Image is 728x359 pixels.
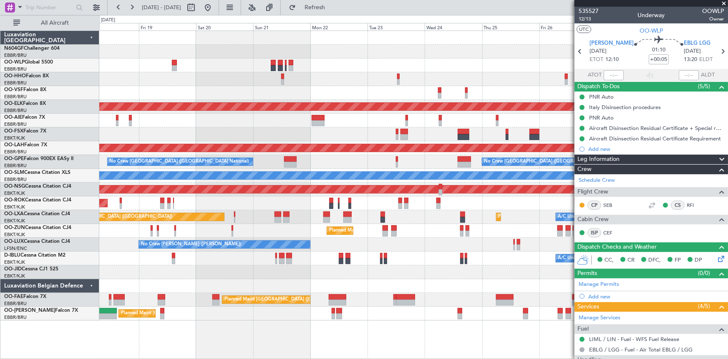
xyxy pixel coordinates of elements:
[297,5,333,10] span: Refresh
[224,293,375,306] div: Planned Maint [GEOGRAPHIC_DATA] ([GEOGRAPHIC_DATA] National)
[4,143,24,148] span: OO-LAH
[577,302,599,312] span: Services
[285,1,335,14] button: Refresh
[4,115,45,120] a: OO-AIEFalcon 7X
[4,149,27,155] a: EBBR/BRU
[589,93,614,100] div: PNR Auto
[4,294,23,299] span: OO-FAE
[587,228,601,237] div: ISP
[684,39,710,48] span: EBLG LGG
[652,46,665,54] span: 01:10
[577,155,620,164] span: Leg Information
[121,307,272,320] div: Planned Maint [GEOGRAPHIC_DATA] ([GEOGRAPHIC_DATA] National)
[604,70,624,80] input: --:--
[589,47,607,56] span: [DATE]
[4,239,70,244] a: OO-LUXCessna Citation CJ4
[698,82,710,91] span: (5/5)
[589,135,721,142] div: Aircraft Disinsection Residual Certificate Requirement
[698,269,710,278] span: (0/0)
[4,245,27,252] a: LFSN/ENC
[558,252,713,265] div: A/C Unavailable [GEOGRAPHIC_DATA] ([GEOGRAPHIC_DATA] National)
[588,145,724,153] div: Add new
[4,60,53,65] a: OO-WLPGlobal 5500
[4,129,46,134] a: OO-FSXFalcon 7X
[4,46,24,51] span: N604GF
[4,308,55,313] span: OO-[PERSON_NAME]
[589,56,603,64] span: ETOT
[4,218,25,224] a: EBKT/KJK
[4,115,22,120] span: OO-AIE
[698,302,710,311] span: (4/5)
[579,314,620,322] a: Manage Services
[4,52,27,59] a: EBBR/BRU
[640,26,663,35] span: OO-WLP
[4,259,25,265] a: EBKT/KJK
[638,11,665,20] div: Underway
[603,201,622,209] a: SEB
[4,101,46,106] a: OO-ELKFalcon 8X
[558,211,713,223] div: A/C Unavailable [GEOGRAPHIC_DATA] ([GEOGRAPHIC_DATA] National)
[482,23,539,31] div: Thu 25
[577,324,589,334] span: Fuel
[577,215,609,224] span: Cabin Crew
[4,190,25,196] a: EBKT/KJK
[588,293,724,300] div: Add new
[4,170,71,175] a: OO-SLMCessna Citation XLS
[701,71,715,79] span: ALDT
[82,23,139,31] div: Thu 18
[4,74,26,79] span: OO-HHO
[4,314,27,321] a: EBBR/BRU
[605,256,614,265] span: CC,
[579,15,599,23] span: 12/13
[579,176,615,185] a: Schedule Crew
[588,71,602,79] span: ATOT
[671,201,685,210] div: CS
[577,242,657,252] span: Dispatch Checks and Weather
[589,114,614,121] div: PNR Auto
[695,256,702,265] span: DP
[4,267,58,272] a: OO-JIDCessna CJ1 525
[4,204,25,210] a: EBKT/KJK
[110,155,249,168] div: No Crew [GEOGRAPHIC_DATA] ([GEOGRAPHIC_DATA] National)
[702,15,724,23] span: Owner
[577,269,597,278] span: Permits
[253,23,310,31] div: Sun 21
[577,165,592,174] span: Crew
[4,129,23,134] span: OO-FSX
[41,211,172,223] div: Planned Maint [GEOGRAPHIC_DATA] ([GEOGRAPHIC_DATA])
[4,80,27,86] a: EBBR/BRU
[4,253,20,258] span: D-IBLU
[101,17,115,24] div: [DATE]
[4,211,70,216] a: OO-LXACessna Citation CJ4
[139,23,196,31] div: Fri 19
[4,184,25,189] span: OO-NSG
[4,170,24,175] span: OO-SLM
[4,198,71,203] a: OO-ROKCessna Citation CJ4
[589,39,634,48] span: [PERSON_NAME]
[4,94,27,100] a: EBBR/BRU
[4,121,27,127] a: EBBR/BRU
[648,256,661,265] span: DFC,
[4,135,25,141] a: EBKT/KJK
[4,66,27,72] a: EBBR/BRU
[425,23,482,31] div: Wed 24
[196,23,253,31] div: Sat 20
[25,1,73,14] input: Trip Number
[4,267,22,272] span: OO-JID
[579,7,599,15] span: 535527
[4,60,25,65] span: OO-WLP
[687,201,705,209] a: RFI
[702,7,724,15] span: OOWLP
[4,225,71,230] a: OO-ZUNCessna Citation CJ4
[577,25,591,33] button: UTC
[9,16,91,30] button: All Aircraft
[141,238,241,251] div: No Crew [PERSON_NAME] ([PERSON_NAME])
[589,346,693,353] a: EBLG / LGG - Fuel - Air Total EBLG / LGG
[539,23,597,31] div: Fri 26
[499,211,596,223] div: Planned Maint Kortrijk-[GEOGRAPHIC_DATA]
[577,187,608,197] span: Flight Crew
[22,20,88,26] span: All Aircraft
[579,280,619,289] a: Manage Permits
[4,198,25,203] span: OO-ROK
[587,201,601,210] div: CP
